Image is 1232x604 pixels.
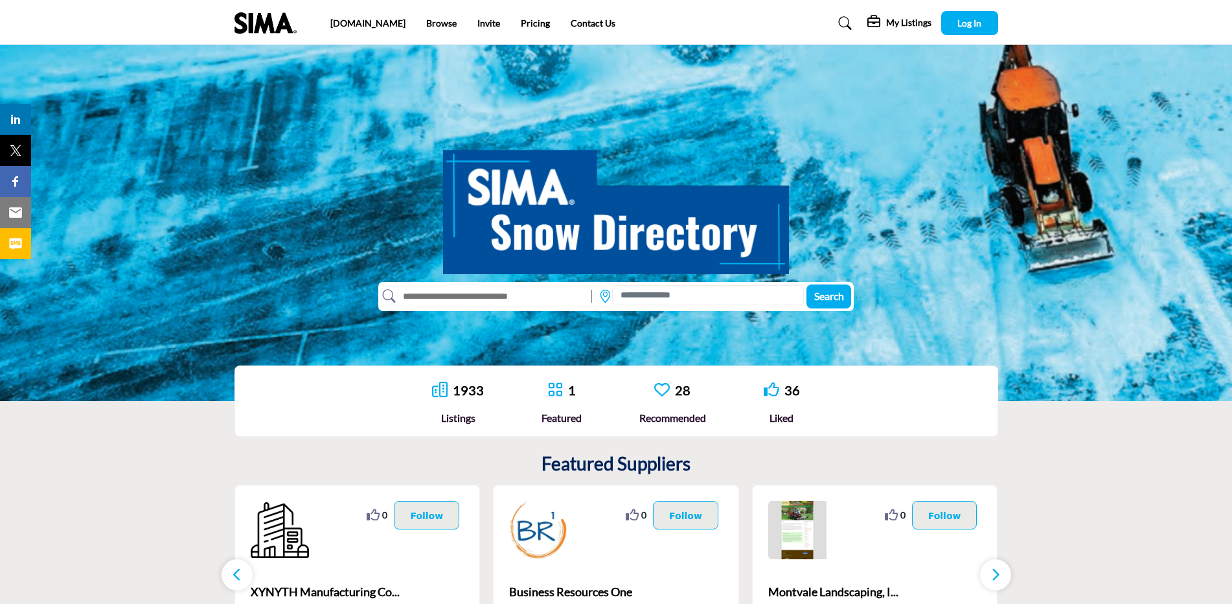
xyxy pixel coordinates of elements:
[410,508,443,522] p: Follow
[330,17,405,29] a: [DOMAIN_NAME]
[675,382,690,398] a: 28
[251,501,309,559] img: XYNYTH Manufacturing Corp.
[764,382,779,397] i: Go to Liked
[806,285,851,308] button: Search
[453,382,484,398] a: 1933
[542,410,582,426] div: Featured
[521,17,550,29] a: Pricing
[542,453,690,475] h2: Featured Suppliers
[764,410,800,426] div: Liked
[426,17,457,29] a: Browse
[941,11,998,35] button: Log In
[768,583,982,601] span: Montvale Landscaping, I...
[509,501,567,559] img: Business Resources One
[234,12,303,34] img: Site Logo
[654,382,670,399] a: Go to Recommended
[814,290,844,302] span: Search
[571,17,615,29] a: Contact Us
[886,17,931,29] h5: My Listings
[784,382,800,398] a: 36
[443,135,789,274] img: SIMA Snow Directory
[509,583,723,601] span: Business Resources One
[639,410,706,426] div: Recommended
[432,410,484,426] div: Listings
[641,508,646,522] span: 0
[900,508,906,522] span: 0
[251,583,464,601] span: XYNYTH Manufacturing Co...
[588,286,595,306] img: Rectangle%203585.svg
[768,501,827,559] img: Montvale Landscaping, Inc.
[957,17,981,29] span: Log In
[568,382,576,398] a: 1
[394,501,459,529] button: Follow
[928,508,961,522] p: Follow
[669,508,702,522] p: Follow
[382,508,387,522] span: 0
[867,16,931,31] div: My Listings
[477,17,500,29] a: Invite
[826,13,860,34] a: Search
[653,501,718,529] button: Follow
[912,501,977,529] button: Follow
[547,382,563,399] a: Go to Featured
